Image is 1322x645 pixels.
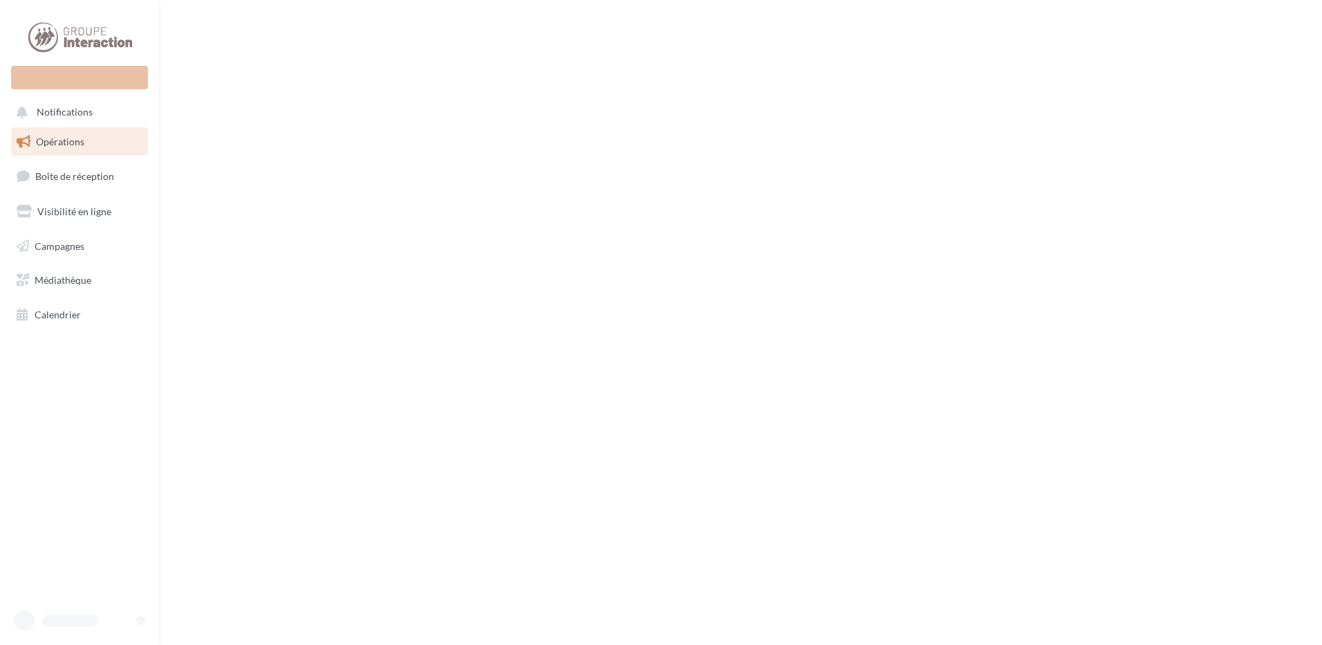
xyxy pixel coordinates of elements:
[35,239,84,251] span: Campagnes
[8,197,151,226] a: Visibilité en ligne
[35,309,81,320] span: Calendrier
[8,161,151,191] a: Boîte de réception
[37,107,93,118] span: Notifications
[11,66,148,89] div: Nouvelle campagne
[8,300,151,329] a: Calendrier
[8,266,151,295] a: Médiathèque
[36,136,84,147] span: Opérations
[35,170,114,182] span: Boîte de réception
[35,274,91,286] span: Médiathèque
[37,206,111,217] span: Visibilité en ligne
[8,127,151,156] a: Opérations
[8,232,151,261] a: Campagnes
